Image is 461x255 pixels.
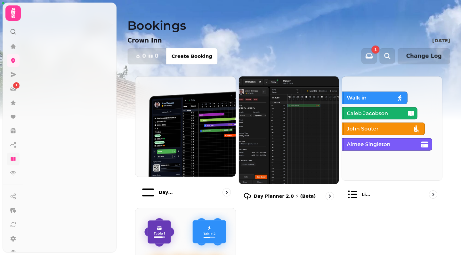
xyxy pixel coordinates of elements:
p: Crown Inn [127,36,162,45]
a: 1 [7,82,20,95]
svg: go to [430,191,436,198]
p: Day Planner 2.0 ⚡ (Beta) [254,193,316,199]
a: Day plannerDay planner [135,76,236,205]
img: Day Planner 2.0 ⚡ (Beta) [239,76,339,184]
span: Create Booking [172,54,212,59]
span: 1 [15,83,17,88]
p: [DATE] [432,37,450,44]
button: Create Booking [166,48,218,64]
p: List view [361,191,372,198]
span: 0 [142,54,146,59]
img: Day planner [135,76,236,177]
svg: go to [223,189,230,195]
a: List viewList view [342,76,442,205]
a: Day Planner 2.0 ⚡ (Beta)Day Planner 2.0 ⚡ (Beta) [239,76,339,205]
button: Change Log [398,48,450,64]
span: 1 [374,48,376,52]
span: Change Log [406,54,442,59]
iframe: Chat Widget [429,224,461,255]
button: 00 [128,48,166,64]
p: Day planner [159,189,174,195]
img: List view [342,76,442,180]
span: 0 [155,54,158,59]
svg: go to [327,193,333,199]
h1: Bookings [127,3,450,32]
